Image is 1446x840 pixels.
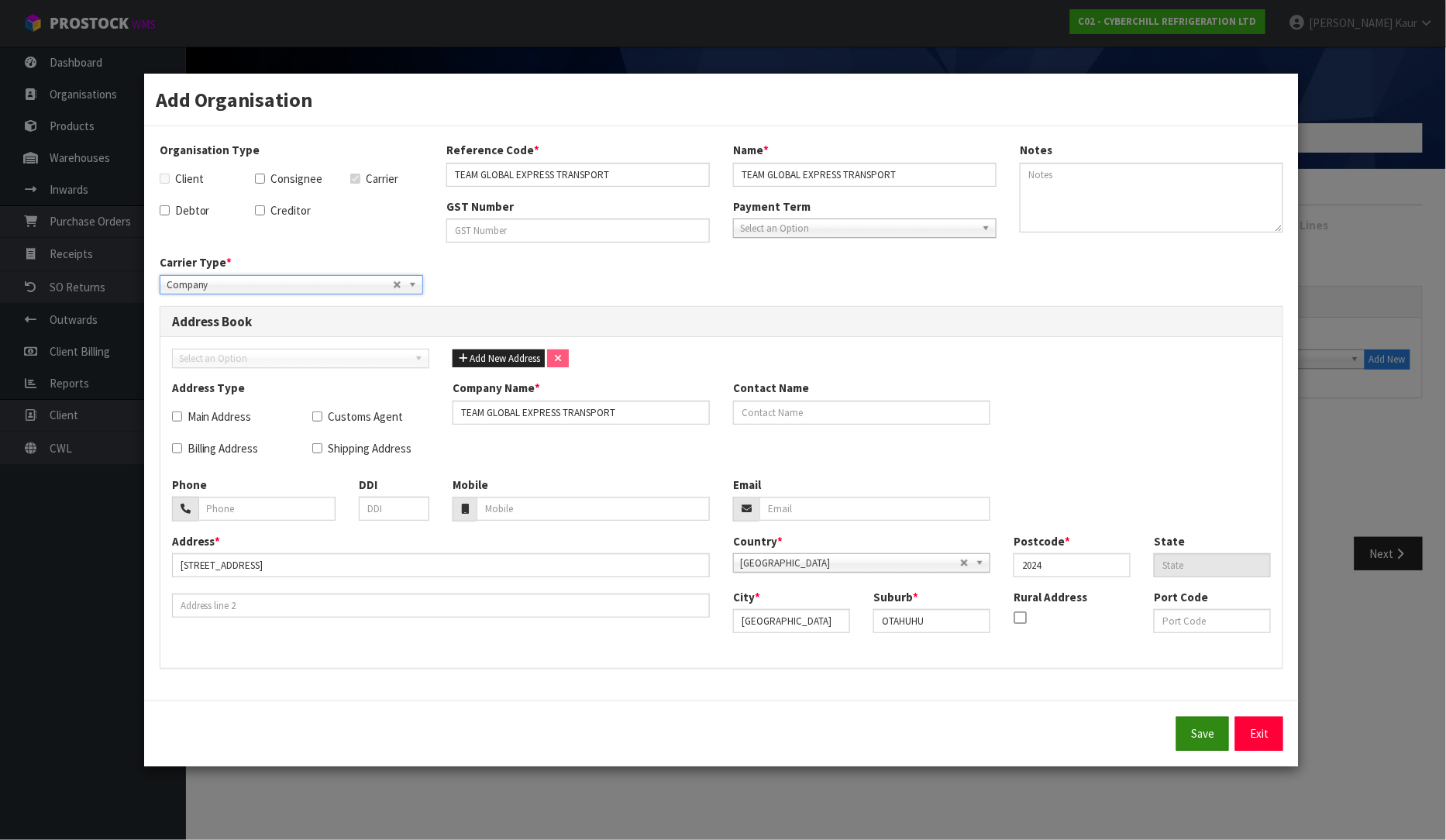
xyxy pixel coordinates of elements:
input: Email [759,497,990,521]
button: Save [1176,717,1229,750]
label: Billing Address [172,440,259,456]
label: State [1154,533,1185,549]
label: Contact Name [733,380,809,396]
input: Name [733,163,997,187]
input: Creditor [255,205,265,215]
input: Billing Address [172,443,182,453]
input: DDI [359,497,429,521]
label: Rural Address [1014,589,1087,605]
label: City [733,589,760,605]
label: Creditor [255,202,311,219]
input: Company Name [453,401,710,425]
input: Carrier [350,174,360,184]
h3: Add Organisation [156,85,1288,114]
a: Exit [1235,717,1283,750]
input: Port Code [1154,609,1271,633]
h3: Address Book [172,315,710,329]
input: Reference Code [446,163,710,187]
label: Main Address [172,408,252,425]
input: Main Address [172,411,182,422]
label: Debtor [160,202,210,219]
input: Address line 2 [172,594,710,618]
label: Port Code [1154,589,1208,605]
label: Country [733,533,783,549]
input: Contact Name [733,401,990,425]
label: Consignee [255,170,322,187]
label: Payment Term [733,198,811,215]
input: State [1154,553,1271,577]
span: Select an Option [179,349,408,368]
label: Carrier Type [160,254,232,270]
span: Select an Option [740,219,976,238]
button: Add New Address [453,349,545,368]
label: Client [160,170,204,187]
label: Mobile [453,477,488,493]
span: Add New Address [457,352,540,365]
label: Name [733,142,769,158]
input: Address line 1 [172,553,710,577]
label: Organisation Type [160,142,260,158]
label: Email [733,477,761,493]
input: Consignee [255,174,265,184]
label: Address [172,533,221,549]
label: GST Number [446,198,514,215]
label: Carrier [350,170,398,187]
span: Company [167,276,393,294]
input: Shipping Address [312,443,322,453]
input: Debtor [160,205,170,215]
label: Company Name [453,380,540,396]
label: Suburb [873,589,918,605]
label: Shipping Address [312,440,411,456]
input: Postcode [1014,553,1131,577]
label: Phone [172,477,207,493]
label: DDI [359,477,377,493]
label: Reference Code [446,142,539,158]
input: City [733,609,850,633]
input: Customs Agent [312,411,322,422]
input: GST Number [446,219,710,243]
label: Customs Agent [312,408,403,425]
label: Notes [1020,142,1052,158]
label: Postcode [1014,533,1070,549]
input: Suburb [873,609,990,633]
input: Mobile [477,497,710,521]
input: Phone [198,497,336,521]
span: [GEOGRAPHIC_DATA] [740,554,960,573]
input: Client [160,174,170,184]
label: Address Type [172,380,246,396]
